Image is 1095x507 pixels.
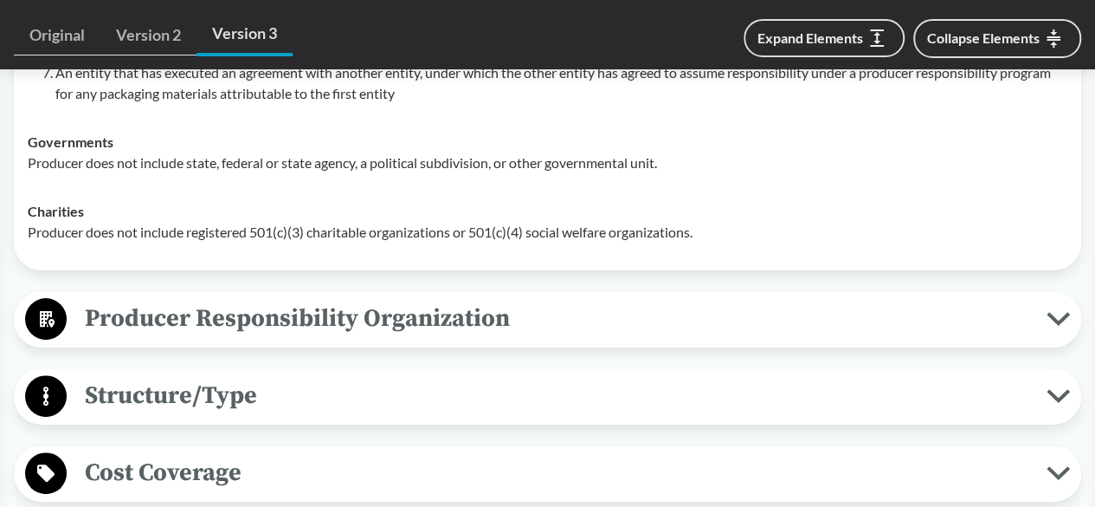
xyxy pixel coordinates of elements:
a: Version 3 [196,14,293,56]
strong: Charities [28,203,84,219]
button: Producer Responsibility Organization [20,297,1075,341]
p: Producer does not include registered 501(c)(3) charitable organizations or 501(c)(4) social welfa... [28,222,1067,243]
strong: Governments [28,133,113,150]
a: Original [14,16,100,55]
button: Collapse Elements [913,19,1081,58]
button: Expand Elements [744,19,905,57]
button: Structure/Type [20,374,1075,419]
button: Cost Coverage [20,452,1075,496]
span: Structure/Type [67,376,1047,415]
p: An entity that has executed an agreement with another entity, under which the other entity has ag... [55,62,1067,104]
p: Producer does not include state, federal or state agency, a political subdivision, or other gover... [28,153,1067,173]
a: Version 2 [100,16,196,55]
span: Producer Responsibility Organization [67,299,1047,338]
span: Cost Coverage [67,453,1047,492]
